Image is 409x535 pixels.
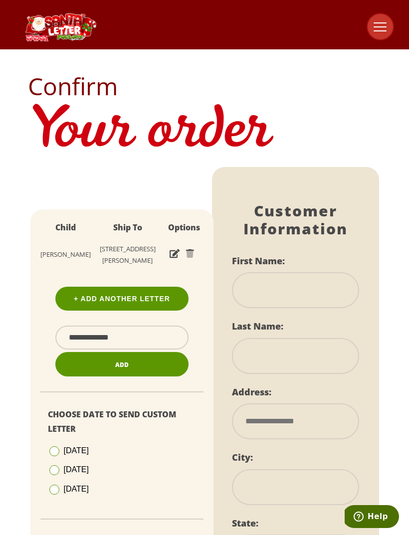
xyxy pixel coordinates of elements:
[91,238,165,272] td: [STREET_ADDRESS][PERSON_NAME]
[91,217,165,238] th: Ship To
[165,217,204,238] th: Options
[232,386,271,398] label: Address:
[28,98,382,167] h1: Your order
[232,320,283,332] label: Last Name:
[40,238,91,272] td: [PERSON_NAME]
[28,74,382,98] h2: Confirm
[64,485,89,493] span: [DATE]
[55,287,189,311] a: + Add Another Letter
[232,517,258,529] label: State:
[40,217,91,238] th: Child
[55,352,189,376] button: Add
[345,505,399,530] iframe: Opens a widget where you can find more information
[64,465,89,474] span: [DATE]
[232,451,253,463] label: City:
[48,407,197,436] p: Choose Date To Send Custom Letter
[64,446,89,455] span: [DATE]
[115,360,129,369] span: Add
[23,13,98,41] img: Santa Letter Logo
[232,202,359,238] h1: Customer Information
[232,255,285,267] label: First Name:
